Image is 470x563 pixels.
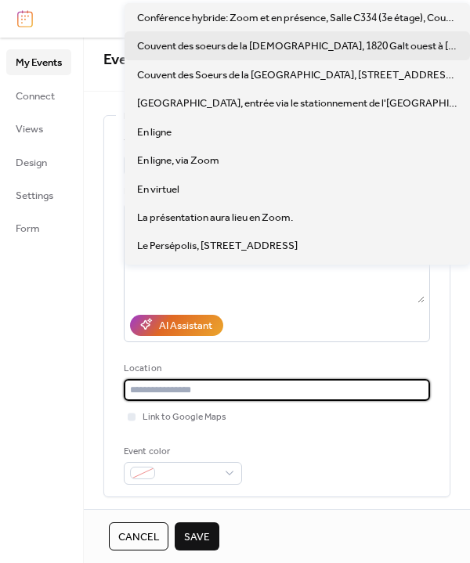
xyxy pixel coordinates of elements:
span: Couvent des Soeurs de la [GEOGRAPHIC_DATA], [STREET_ADDRESS] 1er étage [137,67,458,83]
span: Conférence hybride: Zoom et en présence, Salle C334 (3e étage), Couvent des sœurs de la Sainte-Fa... [137,10,458,26]
span: En virtuel [137,182,179,197]
span: Couvent des soeurs de la [DEMOGRAPHIC_DATA], 1820 Galt ouest à [GEOGRAPHIC_DATA], local #C334 [137,38,458,54]
span: Cancel [118,529,159,545]
a: Form [6,215,71,240]
a: Design [6,150,71,175]
a: Events [103,45,150,74]
span: Views [16,121,43,137]
span: Design [16,155,47,171]
span: En ligne, via Zoom [137,153,219,168]
span: [GEOGRAPHIC_DATA], entrée via le stationnement de l'[GEOGRAPHIC_DATA], [GEOGRAPHIC_DATA] [137,96,458,111]
button: Cancel [109,522,168,550]
a: My Events [6,49,71,74]
img: logo [17,10,33,27]
span: Link to Google Maps [143,410,226,425]
div: AI Assistant [159,318,212,334]
button: AI Assistant [130,315,223,335]
a: Connect [6,83,71,108]
a: Settings [6,182,71,208]
span: En ligne [137,125,172,140]
button: Save [175,522,219,550]
span: Le Persépolis, [STREET_ADDRESS] [137,238,298,254]
span: Save [184,529,210,545]
span: Settings [16,188,53,204]
span: Form [16,221,40,236]
span: Connect [16,88,55,104]
div: Event color [124,444,239,460]
span: My Events [16,55,62,70]
span: La présentation aura lieu en Zoom. [137,210,293,226]
a: Views [6,116,71,141]
div: Location [124,361,427,377]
